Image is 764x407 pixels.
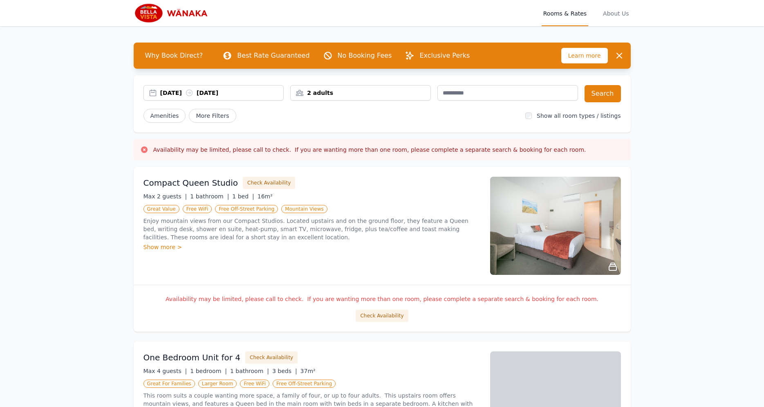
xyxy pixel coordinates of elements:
[272,368,297,374] span: 3 beds |
[143,380,195,388] span: Great For Families
[143,295,621,303] p: Availability may be limited, please call to check. If you are wanting more than one room, please ...
[281,205,327,213] span: Mountain Views
[143,243,480,251] div: Show more >
[143,193,187,200] span: Max 2 guests |
[338,51,392,61] p: No Booking Fees
[356,310,408,322] button: Check Availability
[291,89,430,97] div: 2 adults
[585,85,621,102] button: Search
[143,177,238,189] h3: Compact Queen Studio
[537,112,621,119] label: Show all room types / listings
[143,109,186,123] button: Amenities
[134,3,212,23] img: Bella Vista Wanaka
[153,146,586,154] h3: Availability may be limited, please call to check. If you are wanting more than one room, please ...
[143,368,187,374] span: Max 4 guests |
[232,193,254,200] span: 1 bed |
[190,368,227,374] span: 1 bedroom |
[240,380,269,388] span: Free WiFi
[237,51,309,61] p: Best Rate Guaranteed
[215,205,278,213] span: Free Off-Street Parking
[419,51,470,61] p: Exclusive Perks
[273,380,336,388] span: Free Off-Street Parking
[561,48,608,63] span: Learn more
[190,193,229,200] span: 1 bathroom |
[139,47,210,64] span: Why Book Direct?
[143,217,480,241] p: Enjoy mountain views from our Compact Studios. Located upstairs and on the ground floor, they fea...
[189,109,236,123] span: More Filters
[143,352,241,363] h3: One Bedroom Unit for 4
[160,89,284,97] div: [DATE] [DATE]
[230,368,269,374] span: 1 bathroom |
[183,205,212,213] span: Free WiFi
[198,380,237,388] span: Larger Room
[300,368,316,374] span: 37m²
[245,351,298,364] button: Check Availability
[258,193,273,200] span: 16m²
[243,177,295,189] button: Check Availability
[143,205,179,213] span: Great Value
